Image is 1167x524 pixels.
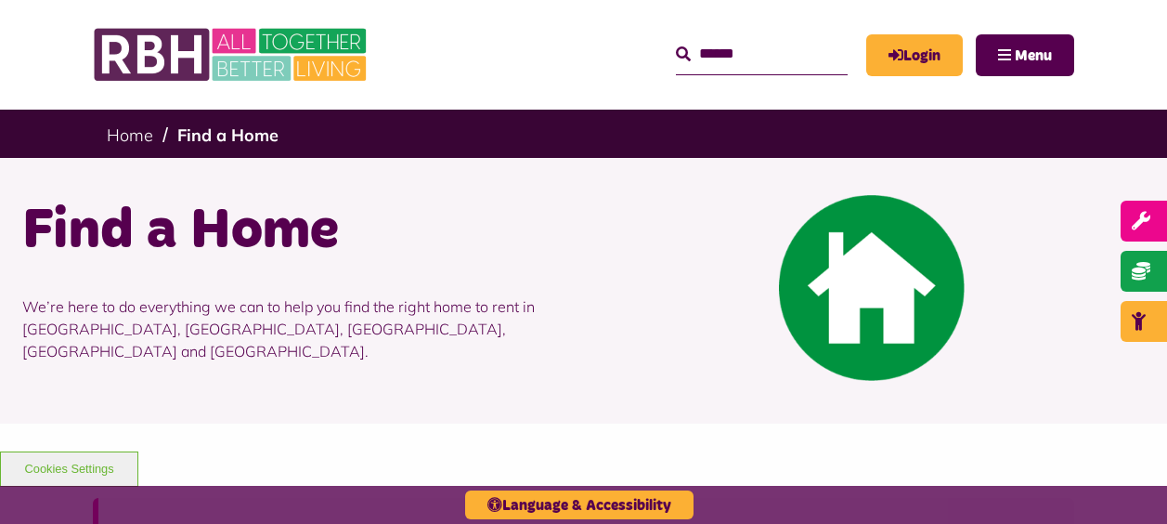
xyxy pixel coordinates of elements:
[107,124,153,146] a: Home
[1015,48,1052,63] span: Menu
[177,124,279,146] a: Find a Home
[22,268,570,390] p: We’re here to do everything we can to help you find the right home to rent in [GEOGRAPHIC_DATA], ...
[866,34,963,76] a: MyRBH
[1083,440,1167,524] iframe: Netcall Web Assistant for live chat
[779,195,965,381] img: Find A Home
[22,195,570,268] h1: Find a Home
[976,34,1074,76] button: Navigation
[465,491,694,519] button: Language & Accessibility
[93,19,371,91] img: RBH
